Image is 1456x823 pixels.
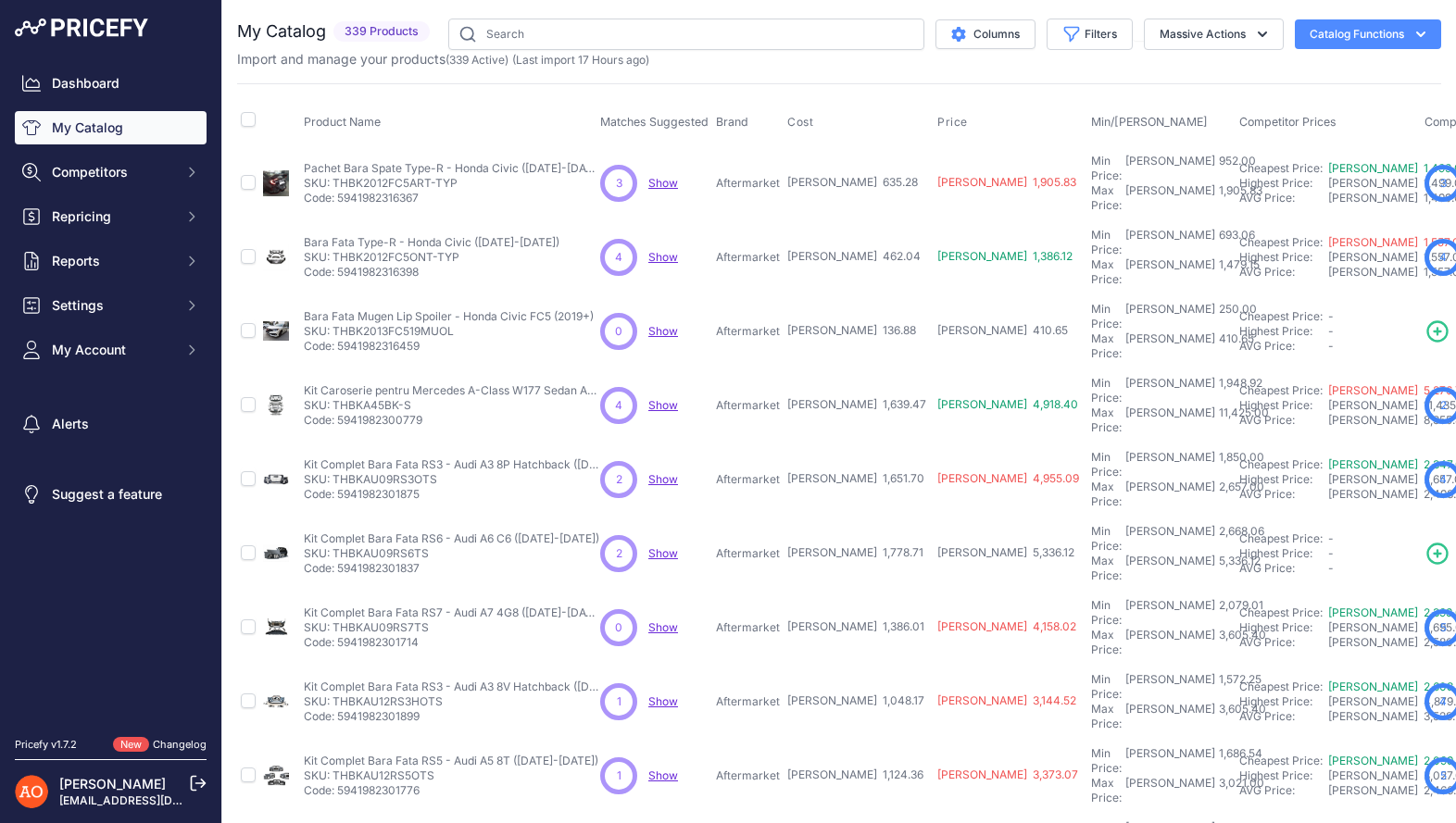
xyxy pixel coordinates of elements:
div: AVG Price: [1239,265,1328,280]
span: Competitors [52,163,173,181]
p: Bara Fata Type-R - Honda Civic ([DATE]-[DATE]) [304,235,559,250]
span: 3 [616,175,622,192]
span: (Last import 17 Hours ago) [512,53,649,67]
div: AVG Price: [1239,635,1328,650]
a: Cheapest Price: [1239,235,1323,249]
button: Filters [1047,19,1133,50]
button: Catalog Functions [1295,19,1441,49]
span: 0 [615,323,622,340]
span: - [1328,324,1334,338]
div: AVG Price: [1239,709,1328,724]
span: 4 [1439,693,1447,710]
p: SKU: THBKAU09RS3OTS [304,472,600,487]
div: Max Price: [1091,405,1122,435]
p: Code: 5941982301837 [304,561,599,576]
div: 410.65 [1215,331,1254,361]
p: Aftermarket [716,324,780,339]
span: [PERSON_NAME] 1,386.01 [787,619,924,633]
span: [PERSON_NAME] 1,651.70 [787,471,924,485]
a: Show [648,546,678,560]
a: Show [648,398,678,412]
div: [PERSON_NAME] [1125,154,1215,183]
a: Cheapest Price: [1239,309,1323,323]
img: Pricefy Logo [15,19,148,37]
span: 1 [617,693,621,710]
div: [PERSON_NAME] [1125,405,1215,435]
p: Aftermarket [716,398,780,413]
div: Min Price: [1091,302,1122,331]
span: - [1328,309,1334,323]
span: 4 [1439,471,1447,488]
span: [PERSON_NAME] 1,778.71 [787,545,923,559]
div: [PERSON_NAME] [1125,672,1215,702]
div: AVG Price: [1239,339,1328,354]
div: AVG Price: [1239,413,1328,428]
span: Show [648,176,678,190]
span: Cost [787,115,813,130]
div: Highest Price: [1239,250,1328,265]
p: Code: 5941982301875 [304,487,600,502]
div: 2,079.01 [1215,598,1263,628]
div: Highest Price: [1239,694,1328,709]
span: Product Name [304,115,381,129]
span: [PERSON_NAME] 136.88 [787,323,916,337]
span: [PERSON_NAME] 4,955.09 [937,471,1079,485]
a: 339 Active [449,53,505,67]
button: My Account [15,333,207,367]
span: [PERSON_NAME] 3,144.52 [937,693,1076,707]
a: Cheapest Price: [1239,754,1323,767]
h2: My Catalog [237,19,326,44]
span: [PERSON_NAME] 1,905.83 [937,175,1076,189]
div: [PERSON_NAME] [1125,302,1215,331]
div: Highest Price: [1239,768,1328,783]
p: SKU: THBKAU12RS5OTS [304,768,598,783]
span: 2 [1440,397,1447,414]
p: Code: 5941982301899 [304,709,600,724]
span: [PERSON_NAME] 1,124.36 [787,767,923,781]
p: Aftermarket [716,250,780,265]
div: 1,905.83 [1215,183,1262,213]
button: Settings [15,289,207,322]
button: Columns [935,19,1036,49]
span: Show [648,620,678,634]
div: 952.00 [1215,154,1256,183]
span: Competitor Prices [1239,115,1337,129]
span: [PERSON_NAME] 410.65 [937,323,1068,337]
div: [PERSON_NAME] [1125,524,1215,554]
div: 2,657.00 [1215,480,1264,509]
div: Min Price: [1091,524,1122,554]
div: Max Price: [1091,776,1122,805]
p: Kit Complet Bara Fata RS3 - Audi A3 8V Hatchback ([DATE]-[DATE]) [304,680,600,694]
span: [PERSON_NAME] 462.04 [787,249,921,263]
p: Code: 5941982316367 [304,191,600,206]
div: 693.06 [1215,228,1255,257]
input: Search [448,19,924,50]
p: SKU: THBK2012FC5ONT-TYP [304,250,559,265]
a: Cheapest Price: [1239,605,1323,619]
span: [PERSON_NAME] 1,386.12 [937,249,1073,263]
span: 0 [615,619,622,636]
div: [PERSON_NAME] [1125,702,1215,731]
a: Cheapest Price: [1239,531,1323,545]
span: 4 [615,397,622,414]
a: Changelog [153,738,207,751]
p: SKU: THBK2012FC5ART-TYP [304,176,600,191]
p: Pachet Bara Spate Type-R - Honda Civic ([DATE]-[DATE]) [304,161,600,176]
div: 3,605.40 [1215,702,1266,731]
div: Min Price: [1091,154,1122,183]
div: 1,572.25 [1215,672,1261,702]
span: Show [648,694,678,708]
p: SKU: THBK2013FC519MUOL [304,324,594,339]
div: 1,686.54 [1215,746,1262,776]
div: [PERSON_NAME] [1125,257,1215,287]
div: 3,605.40 [1215,628,1266,657]
span: 5 [1440,767,1447,784]
span: 5 [1440,619,1447,636]
div: Min Price: [1091,598,1122,628]
span: Repricing [52,207,173,226]
a: [PERSON_NAME] [59,776,166,792]
div: Min Price: [1091,672,1122,702]
p: SKU: THBKAU09RS6TS [304,546,599,561]
p: SKU: THBKAU12RS3HOTS [304,694,600,709]
div: [PERSON_NAME] [1125,480,1215,509]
